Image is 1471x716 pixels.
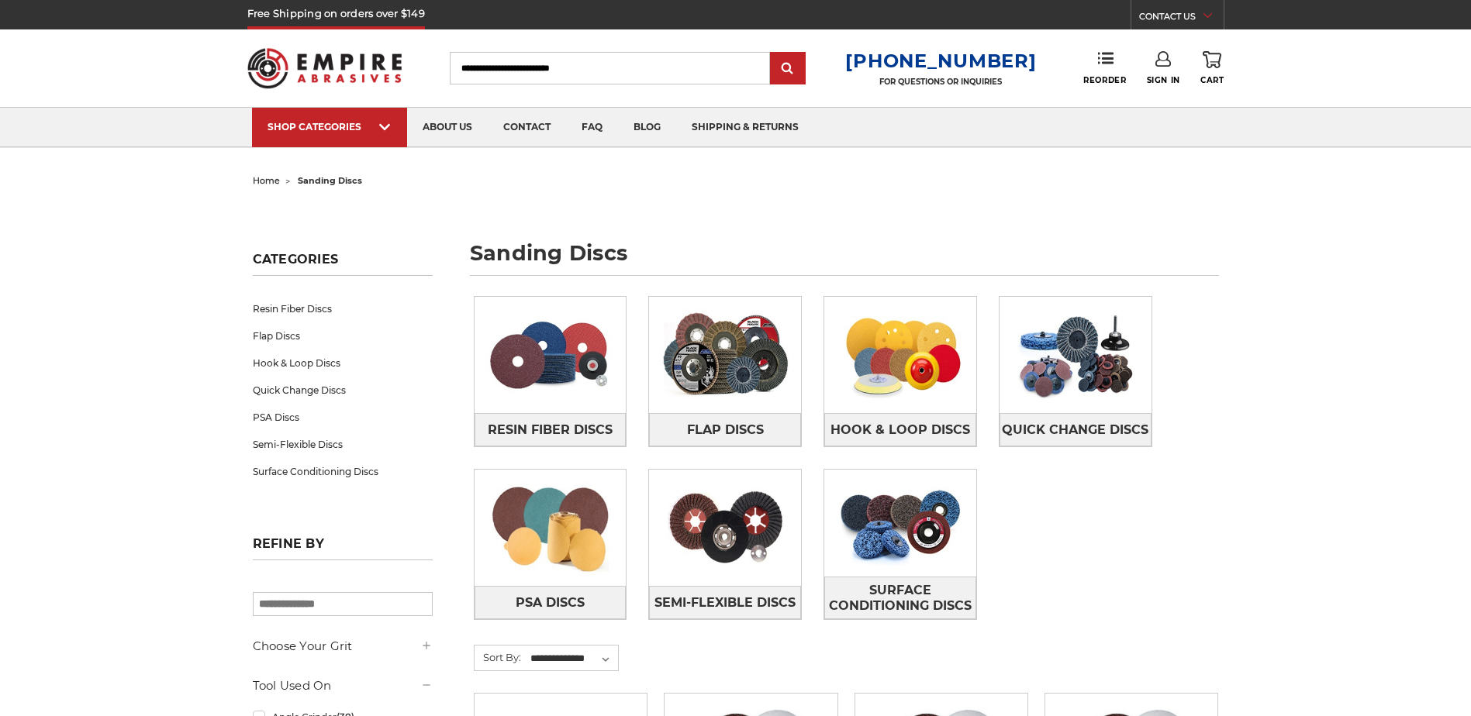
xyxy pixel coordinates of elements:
[649,586,801,619] a: Semi-Flexible Discs
[649,413,801,446] a: Flap Discs
[649,297,801,413] img: Flap Discs
[475,586,627,619] a: PSA Discs
[1200,75,1224,85] span: Cart
[824,413,976,446] a: Hook & Loop Discs
[772,53,803,84] input: Submit
[253,676,433,695] h5: Tool Used On
[470,243,1219,276] h1: sanding discs
[830,417,970,443] span: Hook & Loop Discs
[825,577,975,619] span: Surface Conditioning Discs
[253,295,433,322] a: Resin Fiber Discs
[649,470,801,586] img: Semi-Flexible Discs
[253,377,433,404] a: Quick Change Discs
[475,413,627,446] a: Resin Fiber Discs
[475,301,627,408] img: Resin Fiber Discs
[1083,75,1126,85] span: Reorder
[1000,413,1152,446] a: Quick Change Discs
[676,108,814,147] a: shipping & returns
[824,470,976,577] img: Surface Conditioning Discs
[253,349,433,377] a: Hook & Loop Discs
[488,417,613,443] span: Resin Fiber Discs
[253,252,433,276] h5: Categories
[528,647,618,670] select: Sort By:
[488,108,566,147] a: contact
[247,38,402,98] img: Empire Abrasives
[475,645,521,669] label: Sort By:
[845,77,1036,87] p: FOR QUESTIONS OR INQUIRIES
[1002,417,1148,443] span: Quick Change Discs
[253,536,433,560] h5: Refine by
[824,297,976,413] img: Hook & Loop Discs
[1000,297,1152,413] img: Quick Change Discs
[1083,51,1126,84] a: Reorder
[654,590,796,616] span: Semi-Flexible Discs
[253,175,280,186] a: home
[1139,8,1224,29] a: CONTACT US
[687,417,764,443] span: Flap Discs
[407,108,488,147] a: about us
[268,121,392,133] div: SHOP CATEGORIES
[618,108,676,147] a: blog
[1200,51,1224,85] a: Cart
[253,431,433,458] a: Semi-Flexible Discs
[298,175,362,186] span: sanding discs
[845,50,1036,72] a: [PHONE_NUMBER]
[516,590,585,616] span: PSA Discs
[824,577,976,619] a: Surface Conditioning Discs
[253,322,433,349] a: Flap Discs
[566,108,618,147] a: faq
[253,637,433,656] h5: Choose Your Grit
[253,458,433,485] a: Surface Conditioning Discs
[475,470,627,586] img: PSA Discs
[1147,75,1180,85] span: Sign In
[253,404,433,431] a: PSA Discs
